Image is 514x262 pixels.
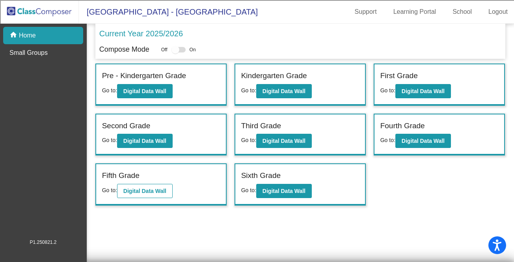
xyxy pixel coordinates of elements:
[241,137,256,143] span: Go to:
[102,120,151,132] label: Second Grade
[3,68,511,75] div: Move To ...
[3,10,73,19] input: Search outlines
[3,26,511,33] div: Sort New > Old
[3,33,511,40] div: Move To ...
[241,187,256,193] span: Go to:
[3,233,511,240] div: New source
[3,204,511,211] div: Move to ...
[402,88,445,94] b: Digital Data Wall
[9,48,48,58] p: Small Groups
[263,88,305,94] b: Digital Data Wall
[241,170,281,182] label: Sixth Grade
[3,104,511,111] div: Add Outline Template
[3,240,511,247] div: SAVE
[19,31,36,40] p: Home
[123,188,166,194] b: Digital Data Wall
[3,211,511,219] div: Home
[190,46,196,53] span: On
[3,139,511,146] div: Television/Radio
[161,46,168,53] span: Off
[3,226,511,233] div: MOVE
[3,118,511,125] div: Journal
[3,219,511,226] div: CANCEL
[102,70,186,82] label: Pre - Kindergarten Grade
[402,138,445,144] b: Digital Data Wall
[123,138,166,144] b: Digital Data Wall
[256,84,312,98] button: Digital Data Wall
[3,183,511,190] div: This outline has no content. Would you like to delete it?
[3,153,511,161] div: TODO: put dlg title
[395,84,451,98] button: Digital Data Wall
[117,134,173,148] button: Digital Data Wall
[3,82,511,90] div: Rename Outline
[263,138,305,144] b: Digital Data Wall
[3,254,511,261] div: WEBSITE
[3,176,511,183] div: ???
[256,134,312,148] button: Digital Data Wall
[3,247,511,254] div: BOOK
[3,54,511,61] div: Sign out
[380,87,395,94] span: Go to:
[241,120,281,132] label: Third Grade
[380,120,425,132] label: Fourth Grade
[395,134,451,148] button: Digital Data Wall
[102,87,117,94] span: Go to:
[99,44,149,55] p: Compose Mode
[256,184,312,198] button: Digital Data Wall
[3,90,511,97] div: Download
[3,47,511,54] div: Options
[3,97,511,104] div: Print
[3,111,511,118] div: Search for Source
[263,188,305,194] b: Digital Data Wall
[3,75,511,82] div: Delete
[102,137,117,143] span: Go to:
[102,170,140,182] label: Fifth Grade
[241,87,256,94] span: Go to:
[117,84,173,98] button: Digital Data Wall
[99,28,183,39] p: Current Year 2025/2026
[3,146,511,153] div: Visual Art
[3,61,511,68] div: Rename
[117,184,173,198] button: Digital Data Wall
[3,19,511,26] div: Sort A > Z
[9,31,19,40] mat-icon: home
[380,70,418,82] label: First Grade
[3,197,511,204] div: DELETE
[3,3,165,10] div: Home
[241,70,307,82] label: Kindergarten Grade
[3,40,511,47] div: Delete
[3,169,511,176] div: CANCEL
[123,88,166,94] b: Digital Data Wall
[3,190,511,197] div: SAVE AND GO HOME
[3,125,511,132] div: Magazine
[3,132,511,139] div: Newspaper
[380,137,395,143] span: Go to:
[102,187,117,193] span: Go to:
